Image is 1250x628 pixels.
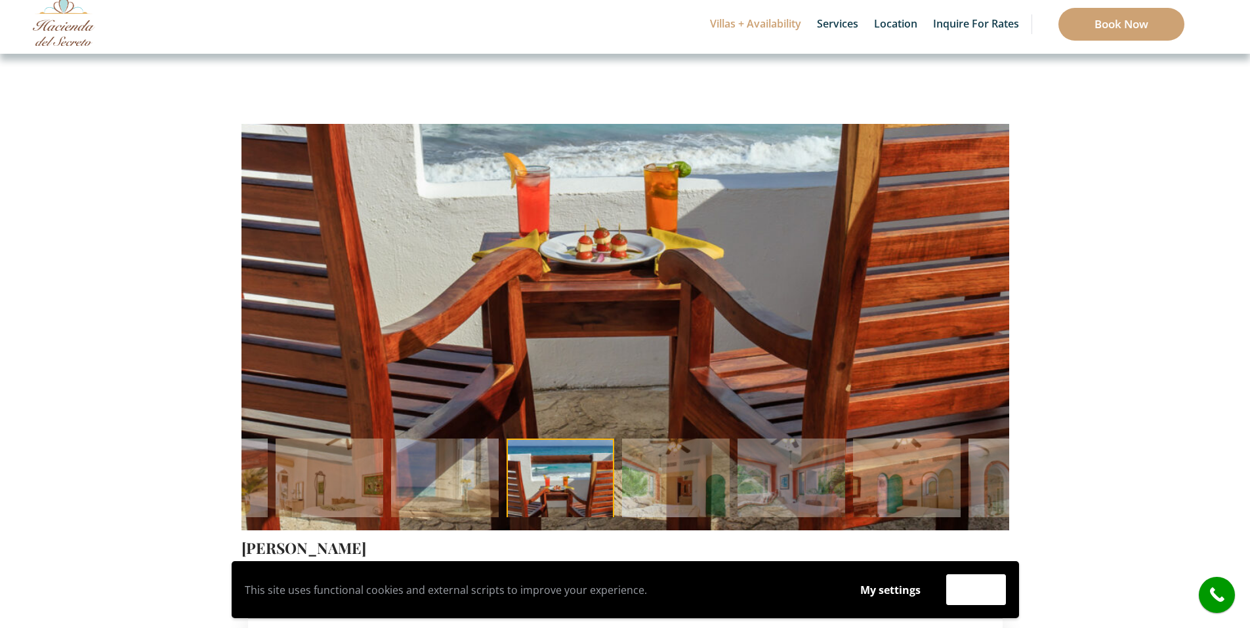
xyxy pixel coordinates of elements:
button: Accept [946,574,1006,605]
i: call [1202,580,1232,610]
p: This site uses functional cookies and external scripts to improve your experience. [245,580,835,600]
a: call [1199,577,1235,613]
img: IMG_0049-150x150.jpg [622,439,730,546]
img: IMG_0471-150x150.jpg [391,439,499,546]
img: IMG_0011-150x150.jpg [853,439,961,546]
button: My settings [848,575,933,605]
a: Book Now [1058,8,1184,41]
img: IMG_0486-150x150.jpg [276,439,383,546]
img: IMG_0454-1000x667.jpg [241,22,1009,534]
img: IMG_0002-150x150.jpg [969,439,1076,546]
a: [PERSON_NAME] [241,538,366,558]
img: IMG_0041-150x150.jpg [738,439,845,546]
